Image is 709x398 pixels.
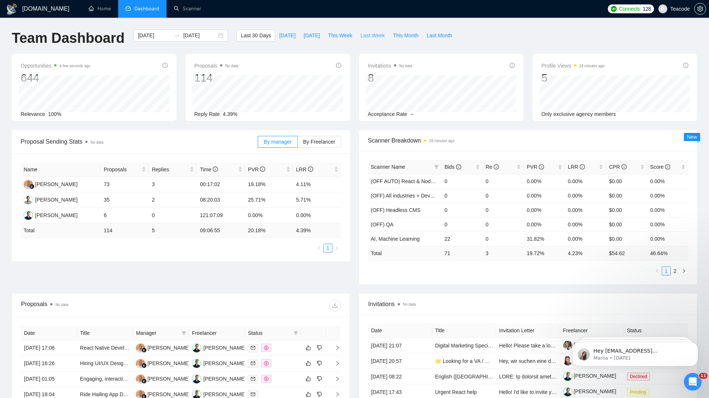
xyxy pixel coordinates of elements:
[662,267,671,275] li: 1
[293,177,341,192] td: 4.11%
[442,203,483,217] td: 0
[324,30,356,41] button: This Week
[647,246,688,260] td: 46.64 %
[368,136,688,145] span: Scanner Breakdown
[264,361,268,366] span: dollar
[368,61,412,70] span: Invitations
[21,356,77,371] td: [DATE] 16:26
[299,30,324,41] button: [DATE]
[435,358,698,364] a: 🌟 Looking for a VA / PM to support us with all tasks – German speakers from [GEOGRAPHIC_DATA] pre...
[182,331,186,335] span: filter
[653,267,662,275] button: left
[371,193,439,199] a: (OFF) All industries + DevOps
[324,244,332,252] a: 1
[136,360,190,366] a: MU[PERSON_NAME]
[565,231,606,246] td: 0.00%
[225,64,238,68] span: No data
[650,164,670,170] span: Score
[24,196,78,202] a: MP[PERSON_NAME]
[24,181,78,187] a: MU[PERSON_NAME]
[611,6,617,12] img: upwork-logo.png
[483,188,524,203] td: 0
[141,347,147,353] img: gigradar-bm.png
[687,134,697,140] span: New
[21,137,258,146] span: Proposal Sending Stats
[329,361,340,366] span: right
[435,343,568,349] a: Digital Marketing Specialist (AI & Agent-Driven Strategies)
[627,373,653,379] a: Declined
[245,177,293,192] td: 19.18%
[368,299,688,309] span: Invitations
[368,71,412,85] div: 8
[24,212,78,218] a: JD[PERSON_NAME]
[683,63,688,68] span: info-circle
[306,391,311,397] span: like
[560,323,624,338] th: Freelancer
[565,174,606,188] td: 0.00%
[510,63,515,68] span: info-circle
[539,164,544,169] span: info-circle
[422,30,456,41] button: Last Month
[251,361,255,366] span: mail
[684,373,702,391] iframe: Intercom live chat
[152,165,188,174] span: Replies
[80,376,155,382] a: Engaging, interactive mobile app
[136,344,190,350] a: MU[PERSON_NAME]
[606,246,647,260] td: $ 54.62
[80,360,185,366] a: Hiring UI/UX Designers / B2B SAAS company
[251,392,255,397] span: mail
[427,31,452,40] span: Last Month
[442,188,483,203] td: 0
[24,195,33,205] img: MP
[101,192,149,208] td: 35
[275,30,299,41] button: [DATE]
[136,374,145,384] img: MU
[304,359,313,368] button: like
[306,360,311,366] span: like
[174,32,180,38] span: swap-right
[499,343,640,349] span: Hello! Please take a look at our latest role! [PERSON_NAME]
[35,180,78,188] div: [PERSON_NAME]
[328,31,352,40] span: This Week
[483,217,524,231] td: 0
[368,111,407,117] span: Acceptance Rate
[12,30,124,47] h1: Team Dashboard
[494,164,499,169] span: info-circle
[483,246,524,260] td: 3
[134,6,159,12] span: Dashboard
[695,6,706,12] span: setting
[329,302,340,308] span: download
[303,139,335,145] span: By Freelancer
[35,211,78,219] div: [PERSON_NAME]
[89,6,111,12] a: homeHome
[524,203,565,217] td: 0.00%
[149,162,197,177] th: Replies
[133,326,189,340] th: Manager
[21,340,77,356] td: [DATE] 17:06
[647,217,688,231] td: 0.00%
[304,343,313,352] button: like
[524,231,565,246] td: 31.82%
[329,299,341,311] button: download
[432,338,496,353] td: Digital Marketing Specialist (AI & Agent-Driven Strategies)
[245,223,293,238] td: 20.18 %
[279,31,295,40] span: [DATE]
[565,188,606,203] td: 0.00%
[149,192,197,208] td: 2
[579,64,604,68] time: 18 minutes ago
[524,174,565,188] td: 0.00%
[200,167,218,172] span: Time
[527,164,544,170] span: PVR
[524,188,565,203] td: 0.00%
[410,111,414,117] span: --
[29,184,34,189] img: gigradar-bm.png
[149,177,197,192] td: 3
[317,376,322,382] span: dislike
[294,331,298,335] span: filter
[435,374,637,380] a: English ([GEOGRAPHIC_DATA]) Voice Actors Needed for Fictional Character Recording
[393,31,418,40] span: This Month
[77,326,133,340] th: Title
[101,162,149,177] th: Proposals
[194,111,220,117] span: Reply Rate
